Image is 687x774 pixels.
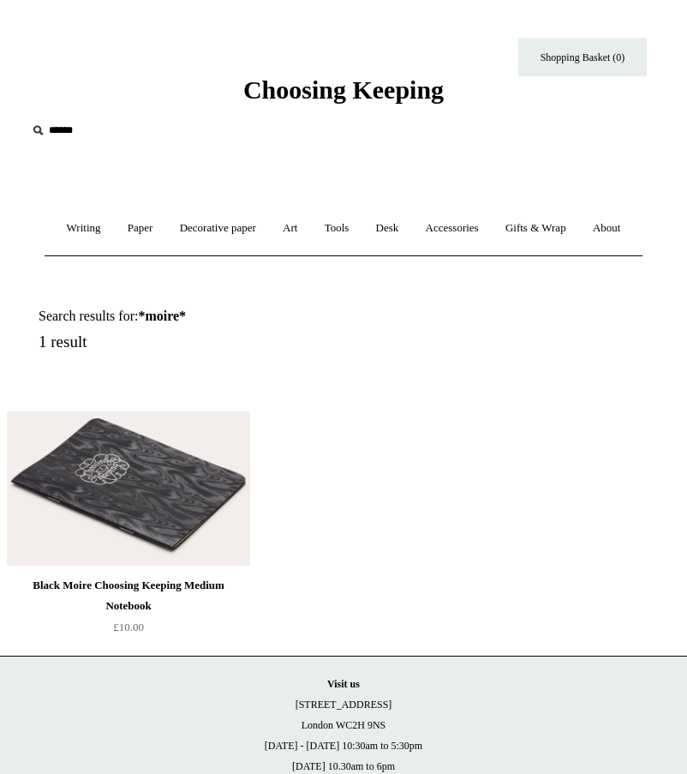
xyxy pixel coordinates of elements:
h5: 1 result [39,333,363,352]
a: Black Moire Choosing Keeping Medium Notebook £10.00 [7,575,250,645]
div: Black Moire Choosing Keeping Medium Notebook [11,575,246,616]
a: Tools [313,206,361,251]
span: Choosing Keeping [243,75,444,104]
a: Paper [116,206,165,251]
a: Gifts & Wrap [493,206,578,251]
h1: Search results for: [39,308,363,324]
img: Black Moire Choosing Keeping Medium Notebook [7,411,250,566]
strong: Visit us [327,678,360,690]
span: £10.00 [113,621,144,633]
a: Accessories [414,206,491,251]
a: Choosing Keeping [243,89,444,101]
a: Writing [55,206,113,251]
a: Art [271,206,309,251]
a: Desk [364,206,411,251]
a: Shopping Basket (0) [518,38,647,76]
a: About [581,206,633,251]
a: Black Moire Choosing Keeping Medium Notebook Black Moire Choosing Keeping Medium Notebook [7,411,250,566]
a: Decorative paper [168,206,268,251]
